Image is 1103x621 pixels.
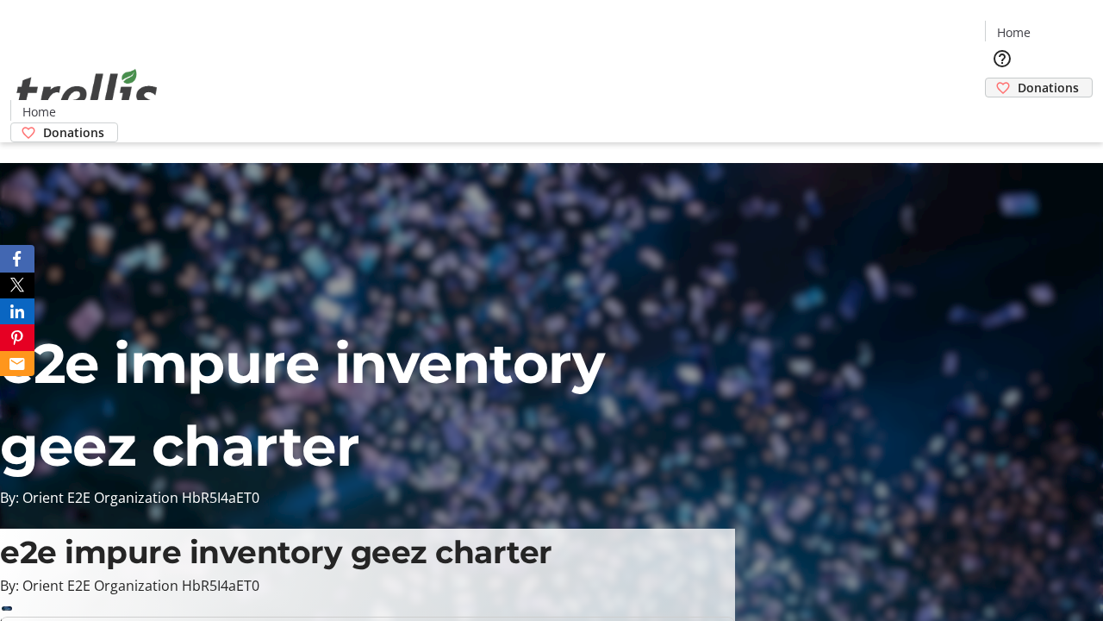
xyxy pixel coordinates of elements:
[22,103,56,121] span: Home
[986,23,1041,41] a: Home
[985,97,1019,132] button: Cart
[1018,78,1079,97] span: Donations
[43,123,104,141] span: Donations
[985,41,1019,76] button: Help
[11,103,66,121] a: Home
[985,78,1093,97] a: Donations
[10,50,164,136] img: Orient E2E Organization HbR5I4aET0's Logo
[10,122,118,142] a: Donations
[997,23,1031,41] span: Home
